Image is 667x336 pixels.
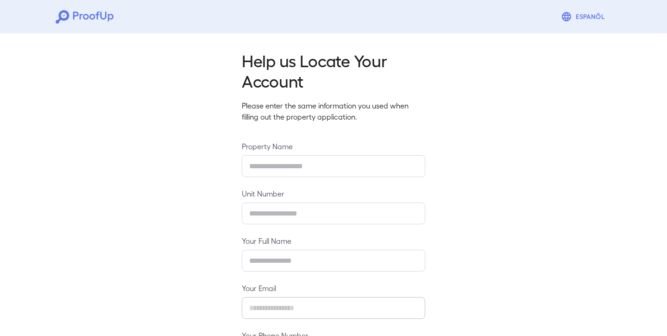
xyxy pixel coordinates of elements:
[242,141,425,152] label: Property Name
[242,100,425,122] p: Please enter the same information you used when filling out the property application.
[242,235,425,246] label: Your Full Name
[242,283,425,293] label: Your Email
[557,7,611,26] button: Espanõl
[242,50,425,91] h2: Help us Locate Your Account
[242,188,425,199] label: Unit Number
